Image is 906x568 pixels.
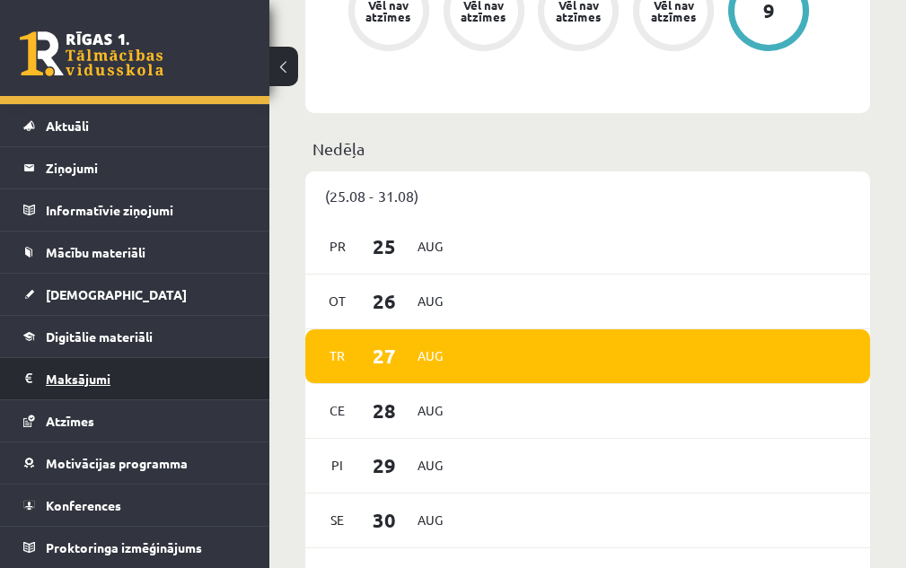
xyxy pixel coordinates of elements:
span: Tr [319,342,356,370]
span: 29 [356,450,412,480]
a: Mācību materiāli [23,232,247,273]
a: Proktoringa izmēģinājums [23,527,247,568]
a: Digitālie materiāli [23,316,247,357]
a: Konferences [23,485,247,526]
span: Pi [319,451,356,479]
span: 27 [356,341,412,371]
a: [DEMOGRAPHIC_DATA] [23,274,247,315]
span: Aug [411,451,449,479]
span: Digitālie materiāli [46,328,153,345]
a: Maksājumi [23,358,247,399]
legend: Informatīvie ziņojumi [46,189,247,231]
span: Pr [319,232,356,260]
span: Ot [319,287,356,315]
div: (25.08 - 31.08) [305,171,870,220]
a: Motivācijas programma [23,442,247,484]
span: Aktuāli [46,118,89,134]
span: Aug [411,397,449,424]
p: Nedēļa [312,136,863,161]
a: Rīgas 1. Tālmācības vidusskola [20,31,163,76]
a: Informatīvie ziņojumi [23,189,247,231]
span: Konferences [46,497,121,513]
a: Atzīmes [23,400,247,441]
span: 26 [356,286,412,316]
span: 28 [356,396,412,425]
span: Aug [411,287,449,315]
legend: Ziņojumi [46,147,247,188]
legend: Maksājumi [46,358,247,399]
a: Ziņojumi [23,147,247,188]
span: Aug [411,342,449,370]
span: Proktoringa izmēģinājums [46,539,202,555]
span: 30 [356,505,412,535]
span: Se [319,506,356,534]
span: Aug [411,232,449,260]
span: Aug [411,506,449,534]
span: Atzīmes [46,413,94,429]
a: Aktuāli [23,105,247,146]
span: Mācību materiāli [46,244,145,260]
span: 25 [356,232,412,261]
span: Ce [319,397,356,424]
span: Motivācijas programma [46,455,188,471]
span: [DEMOGRAPHIC_DATA] [46,286,187,302]
div: 9 [763,1,775,21]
